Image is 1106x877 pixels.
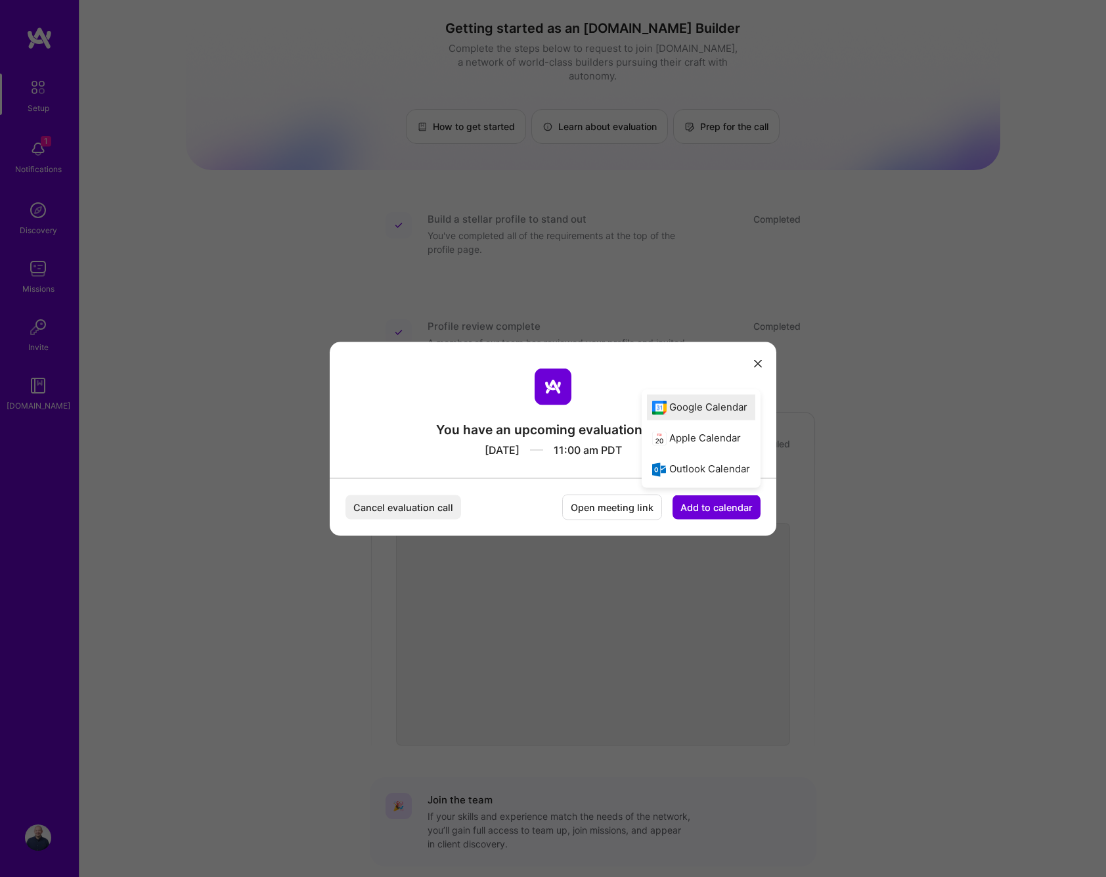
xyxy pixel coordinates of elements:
i: icon OutlookCalendar [652,462,667,478]
i: icon Close [754,360,762,368]
div: Outlook Calendar [647,457,756,482]
div: Google Calendar [647,395,756,420]
button: Cancel evaluation call [345,495,461,519]
div: [DATE] 11:00 am PDT [436,438,671,457]
img: aTeam logo [535,368,571,405]
i: icon AppleCalendar [652,431,667,446]
div: modal [330,342,776,535]
div: You have an upcoming evaluation call. [436,420,671,438]
button: Add to calendar [673,495,761,519]
i: icon Google [652,400,667,415]
button: Open meeting link [562,494,662,520]
div: Apple Calendar [647,426,756,451]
